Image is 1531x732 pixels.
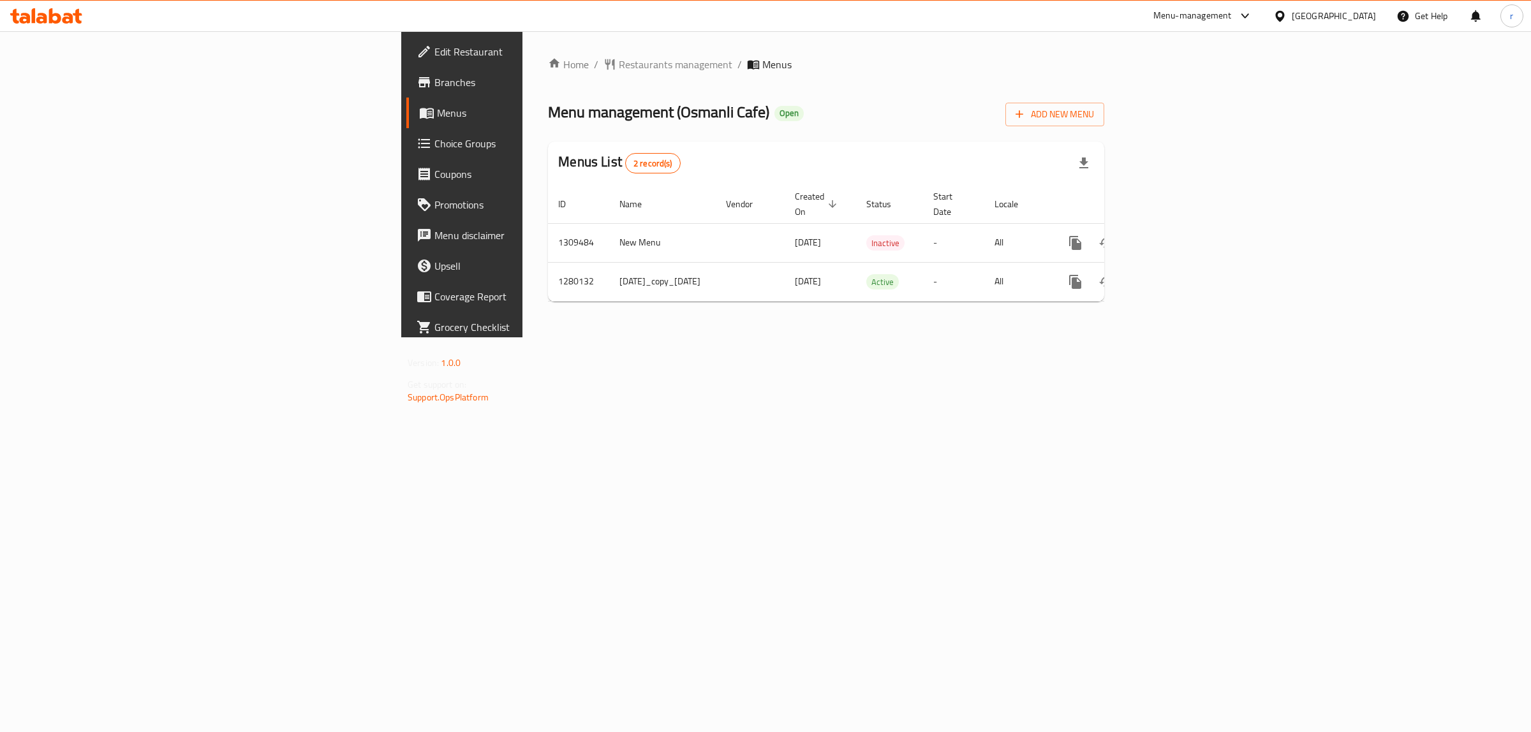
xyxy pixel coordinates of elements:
div: [GEOGRAPHIC_DATA] [1292,9,1376,23]
span: Upsell [434,258,647,274]
a: Choice Groups [406,128,657,159]
span: Menu disclaimer [434,228,647,243]
a: Restaurants management [603,57,732,72]
li: / [737,57,742,72]
td: - [923,223,984,262]
span: Coupons [434,166,647,182]
span: 2 record(s) [626,157,680,170]
span: ID [558,196,582,212]
a: Menu disclaimer [406,220,657,251]
a: Branches [406,67,657,98]
a: Support.OpsPlatform [408,389,489,406]
td: All [984,262,1050,301]
button: more [1060,267,1091,297]
h2: Menus List [558,152,680,173]
span: Choice Groups [434,136,647,151]
span: Edit Restaurant [434,44,647,59]
span: Promotions [434,197,647,212]
button: Change Status [1091,228,1121,258]
td: New Menu [609,223,716,262]
span: Start Date [933,189,969,219]
a: Menus [406,98,657,128]
span: Vendor [726,196,769,212]
a: Promotions [406,189,657,220]
span: Locale [995,196,1035,212]
button: more [1060,228,1091,258]
span: Menus [437,105,647,121]
span: Grocery Checklist [434,319,647,335]
span: Open [774,108,804,119]
span: Version: [408,355,439,371]
span: Active [866,275,899,289]
button: Change Status [1091,267,1121,297]
span: [DATE] [795,234,821,251]
div: Total records count [625,153,681,173]
span: 1.0.0 [441,355,461,371]
a: Grocery Checklist [406,312,657,342]
div: Inactive [866,235,905,251]
div: Export file [1069,148,1099,179]
span: Created On [795,189,841,219]
td: [DATE]_copy_[DATE] [609,262,716,301]
span: [DATE] [795,273,821,289]
span: Inactive [866,236,905,251]
div: Open [774,106,804,121]
div: Menu-management [1153,8,1232,24]
span: r [1510,9,1513,23]
span: Menu management ( Osmanli Cafe ) [548,98,769,126]
nav: breadcrumb [548,57,1104,72]
span: Coverage Report [434,289,647,304]
a: Coverage Report [406,281,657,312]
span: Add New Menu [1016,106,1094,122]
table: enhanced table [548,185,1193,302]
td: All [984,223,1050,262]
span: Status [866,196,908,212]
span: Name [619,196,658,212]
th: Actions [1050,185,1193,224]
span: Menus [762,57,792,72]
button: Add New Menu [1005,103,1104,126]
a: Edit Restaurant [406,36,657,67]
span: Get support on: [408,376,466,393]
td: - [923,262,984,301]
a: Coupons [406,159,657,189]
a: Upsell [406,251,657,281]
span: Restaurants management [619,57,732,72]
div: Active [866,274,899,289]
span: Branches [434,75,647,90]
